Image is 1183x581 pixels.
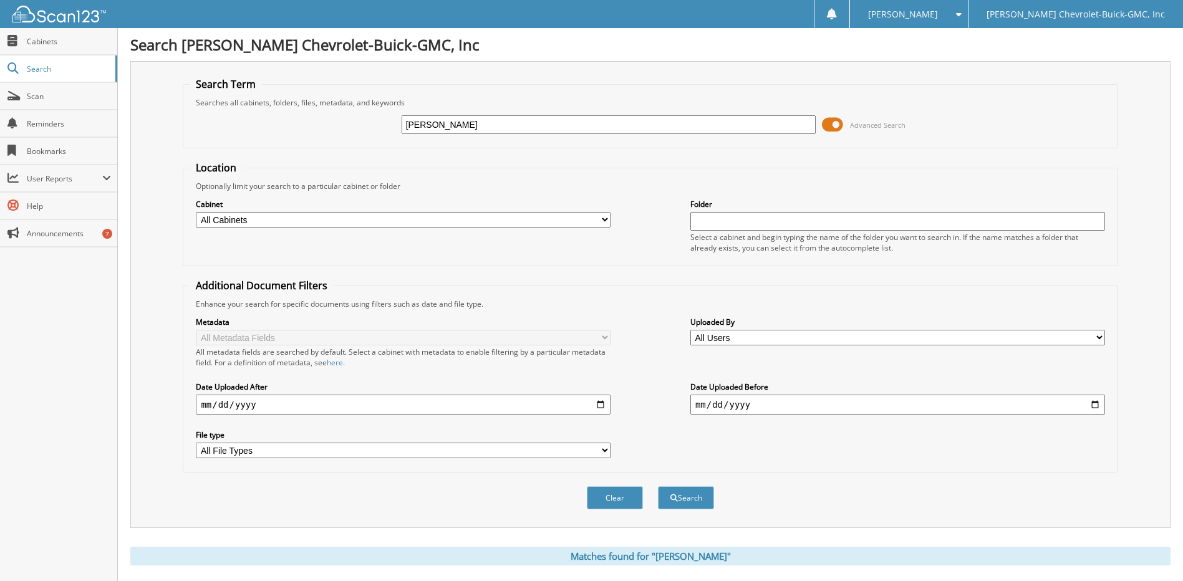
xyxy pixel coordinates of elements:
div: Optionally limit your search to a particular cabinet or folder [190,181,1111,191]
label: Metadata [196,317,611,327]
label: Date Uploaded After [196,382,611,392]
label: File type [196,430,611,440]
legend: Additional Document Filters [190,279,334,292]
span: Scan [27,91,111,102]
a: here [327,357,343,368]
span: Announcements [27,228,111,239]
label: Cabinet [196,199,611,209]
label: Folder [690,199,1105,209]
label: Uploaded By [690,317,1105,327]
legend: Location [190,161,243,175]
span: User Reports [27,173,102,184]
div: All metadata fields are searched by default. Select a cabinet with metadata to enable filtering b... [196,347,611,368]
span: [PERSON_NAME] Chevrolet-Buick-GMC, Inc [987,11,1165,18]
span: Search [27,64,109,74]
h1: Search [PERSON_NAME] Chevrolet-Buick-GMC, Inc [130,34,1171,55]
span: Bookmarks [27,146,111,156]
label: Date Uploaded Before [690,382,1105,392]
div: Select a cabinet and begin typing the name of the folder you want to search in. If the name match... [690,232,1105,253]
span: Help [27,201,111,211]
div: Enhance your search for specific documents using filters such as date and file type. [190,299,1111,309]
span: Cabinets [27,36,111,47]
div: Searches all cabinets, folders, files, metadata, and keywords [190,97,1111,108]
input: end [690,395,1105,415]
div: 7 [102,229,112,239]
span: Advanced Search [850,120,905,130]
button: Search [658,486,714,509]
input: start [196,395,611,415]
img: scan123-logo-white.svg [12,6,106,22]
span: Reminders [27,118,111,129]
div: Matches found for "[PERSON_NAME]" [130,547,1171,565]
span: [PERSON_NAME] [868,11,938,18]
legend: Search Term [190,77,262,91]
button: Clear [587,486,643,509]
